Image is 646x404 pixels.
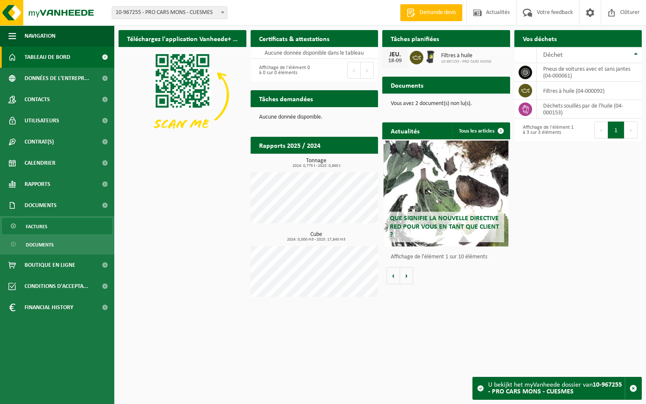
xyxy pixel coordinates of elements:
[382,30,447,47] h2: Tâches planifiées
[386,51,403,58] div: JEU.
[25,276,88,297] span: Conditions d'accepta...
[251,90,321,107] h2: Tâches demandées
[488,382,622,395] strong: 10-967255 - PRO CARS MONS - CUESMES
[361,62,374,79] button: Next
[382,122,428,139] h2: Actualités
[400,267,413,284] button: Volgende
[25,174,50,195] span: Rapports
[25,110,59,131] span: Utilisateurs
[255,158,378,168] h3: Tonnage
[537,82,642,100] td: filtres à huile (04-000092)
[255,164,378,168] span: 2024: 0,775 t - 2025: 0,860 t
[255,232,378,242] h3: Cube
[400,4,462,21] a: Demande devis
[537,100,642,119] td: déchets souillés par de l'huile (04-000153)
[452,122,509,139] a: Tous les articles
[304,153,377,170] a: Consulter les rapports
[391,254,506,260] p: Affichage de l'élément 1 sur 10 éléments
[594,122,608,138] button: Previous
[537,63,642,82] td: pneus de voitures avec et sans jantes (04-000061)
[386,58,403,64] div: 18-09
[112,7,227,19] span: 10-967255 - PRO CARS MONS - CUESMES
[488,377,625,399] div: U bekijkt het myVanheede dossier van
[382,77,432,93] h2: Documents
[259,114,370,120] p: Aucune donnée disponible.
[119,30,246,47] h2: Téléchargez l'application Vanheede+ maintenant!
[255,238,378,242] span: 2024: 0,000 m3 - 2025: 17,840 m3
[251,30,338,47] h2: Certificats & attestations
[119,47,246,143] img: Download de VHEPlus App
[25,47,70,68] span: Tableau de bord
[25,152,55,174] span: Calendrier
[441,59,491,64] span: 10-967255 - PRO CARS MONS
[25,89,50,110] span: Contacts
[384,141,508,246] a: Que signifie la nouvelle directive RED pour vous en tant que client ?
[417,8,458,17] span: Demande devis
[519,121,574,139] div: Affichage de l'élément 1 à 3 sur 3 éléments
[25,68,89,89] span: Données de l'entrepr...
[251,137,329,153] h2: Rapports 2025 / 2024
[391,101,502,107] p: Vous avez 2 document(s) non lu(s).
[25,255,75,276] span: Boutique en ligne
[2,236,112,252] a: Documents
[543,52,563,58] span: Déchet
[25,195,57,216] span: Documents
[25,131,54,152] span: Contrat(s)
[624,122,638,138] button: Next
[26,237,54,253] span: Documents
[608,122,624,138] button: 1
[441,53,491,59] span: Filtres à huile
[514,30,565,47] h2: Vos déchets
[347,62,361,79] button: Previous
[25,25,55,47] span: Navigation
[390,215,499,238] span: Que signifie la nouvelle directive RED pour vous en tant que client ?
[25,297,73,318] span: Financial History
[255,61,310,80] div: Affichage de l'élément 0 à 0 sur 0 éléments
[386,267,400,284] button: Vorige
[423,50,438,64] img: WB-0240-HPE-BK-01
[251,47,378,59] td: Aucune donnée disponible dans le tableau
[112,6,227,19] span: 10-967255 - PRO CARS MONS - CUESMES
[2,218,112,234] a: Factures
[26,219,47,235] span: Factures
